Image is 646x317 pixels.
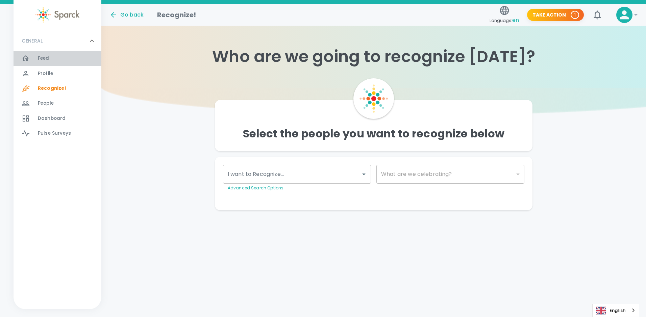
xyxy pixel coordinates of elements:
span: Profile [38,70,53,77]
p: 1 [574,11,576,18]
a: English [593,304,639,317]
span: Dashboard [38,115,66,122]
a: Advanced Search Options [228,185,283,191]
div: GENERAL [14,31,101,51]
a: Profile [14,66,101,81]
button: Take Action 1 [527,9,584,21]
a: Recognize! [14,81,101,96]
span: Feed [38,55,49,62]
span: People [38,100,54,107]
p: GENERAL [22,37,43,44]
button: Open [359,169,369,179]
img: Sparck logo [35,7,79,23]
a: Pulse Surveys [14,126,101,141]
button: Language:en [487,3,522,27]
button: Go back [109,11,144,19]
h1: Recognize! [157,9,196,20]
span: Recognize! [38,85,67,92]
h4: Select the people you want to recognize below [243,127,505,140]
aside: Language selected: English [592,304,639,317]
div: Language [592,304,639,317]
img: Sparck Logo [359,84,388,113]
a: People [14,96,101,111]
a: Sparck logo [14,7,101,23]
a: Dashboard [14,111,101,126]
span: Language: [490,16,519,25]
span: Pulse Surveys [38,130,71,137]
h1: Who are we going to recognize [DATE]? [101,47,646,66]
a: Feed [14,51,101,66]
div: GENERAL [14,51,101,143]
span: en [512,16,519,24]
